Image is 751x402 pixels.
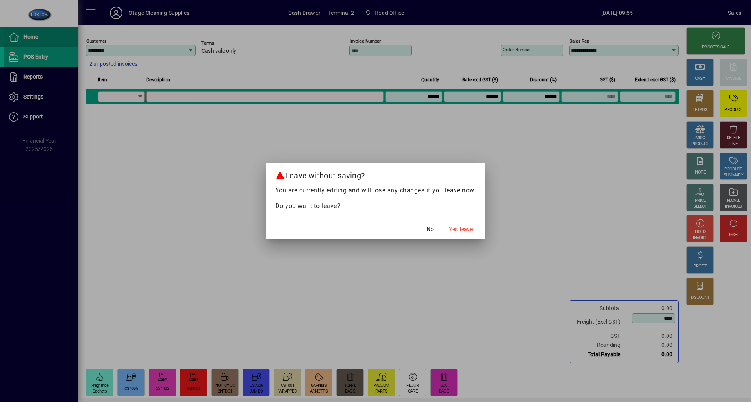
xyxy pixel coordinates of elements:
h2: Leave without saving? [266,163,485,185]
span: No [427,225,434,233]
button: Yes, leave [446,222,476,236]
p: You are currently editing and will lose any changes if you leave now. [275,186,476,195]
span: Yes, leave [449,225,473,233]
button: No [418,222,443,236]
p: Do you want to leave? [275,201,476,211]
